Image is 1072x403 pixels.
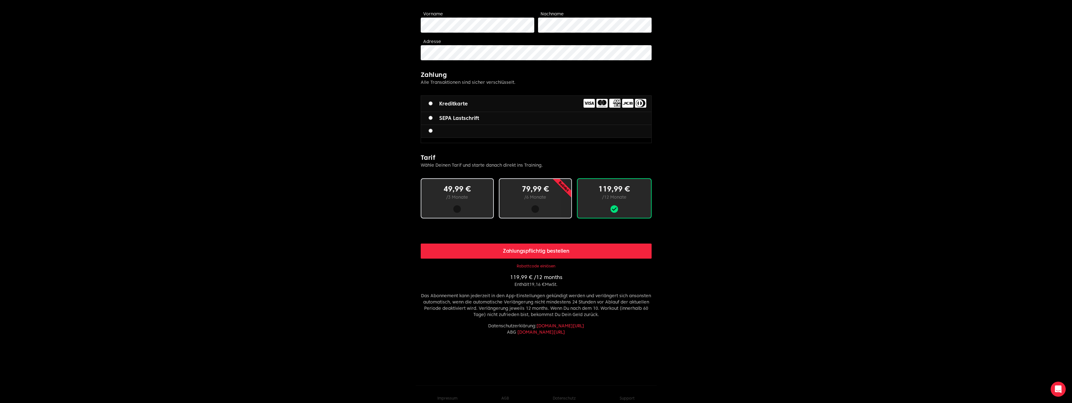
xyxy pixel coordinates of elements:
[536,159,591,213] p: Beliebt
[421,70,652,79] h2: Zahlung
[429,115,479,122] label: SEPA Lastschrift
[421,244,652,259] button: Zahlungspflichtig bestellen
[421,281,652,287] p: Enthält 19,16 € MwSt.
[431,184,483,194] p: 49,99 €
[421,323,652,335] p: Datenschutzerklärung : ABG
[421,293,652,318] p: Das Abonnement kann jederzeit in den App-Einstellungen gekündigt werden und verlängert sich anson...
[588,184,641,194] p: 119,99 €
[431,194,483,200] p: / 3 Monate
[509,194,561,200] p: / 6 Monate
[541,11,564,16] label: Nachname
[429,116,433,120] input: SEPA Lastschrift
[421,274,652,281] p: 119,99 € / 12 months
[437,396,457,400] a: Impressum
[421,79,652,85] p: Alle Transaktionen sind sicher verschlüsselt.
[620,396,635,401] button: Support
[421,162,652,168] p: Wähle Deinen Tarif und starte danach direkt ins Training.
[421,153,652,162] h2: Tarif
[429,101,433,105] input: Kreditkarte
[517,330,565,335] a: [DOMAIN_NAME][URL]
[1051,382,1066,397] div: Open Intercom Messenger
[509,184,561,194] p: 79,99 €
[501,396,509,400] a: AGB
[536,323,584,328] a: [DOMAIN_NAME][URL]
[423,11,443,16] label: Vorname
[429,100,468,108] label: Kreditkarte
[423,39,441,44] label: Adresse
[553,396,576,400] a: Datenschutz
[588,194,641,200] p: / 12 Monate
[517,264,555,269] button: Rabattcode einlösen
